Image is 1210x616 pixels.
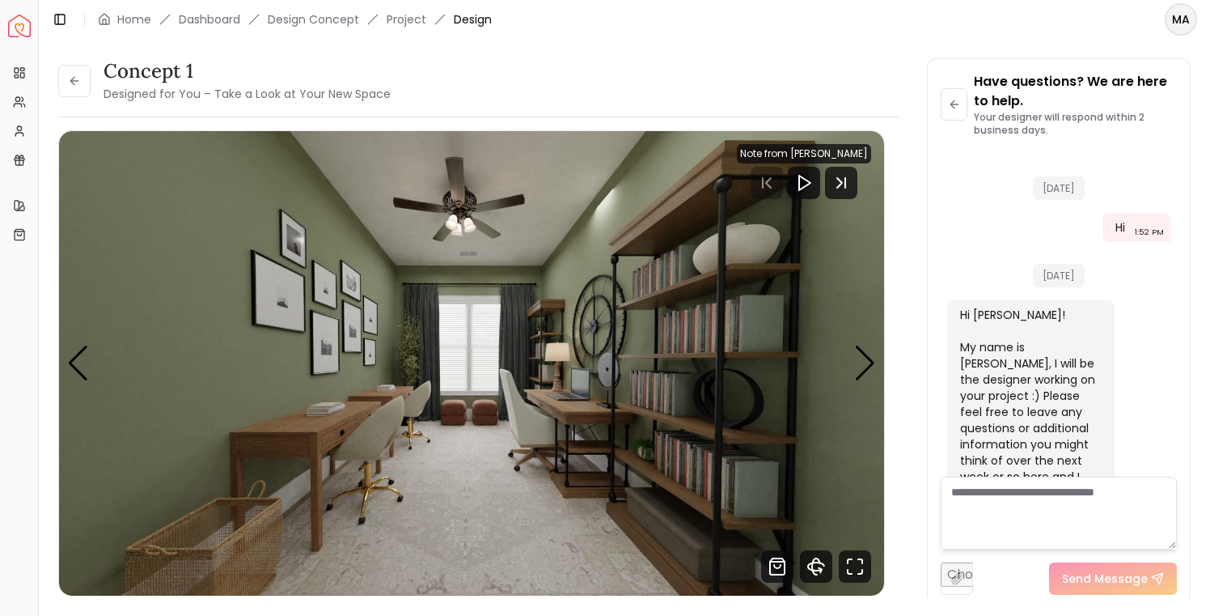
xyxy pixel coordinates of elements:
[59,131,884,596] div: 2 / 4
[737,144,871,164] div: Note from [PERSON_NAME]
[1033,176,1085,200] span: [DATE]
[974,111,1177,137] p: Your designer will respond within 2 business days.
[67,346,89,381] div: Previous slide
[104,86,391,102] small: Designed for You – Take a Look at Your New Space
[179,11,240,28] a: Dashboard
[839,550,871,583] svg: Fullscreen
[794,173,814,193] svg: Play
[1033,264,1085,287] span: [DATE]
[1115,219,1125,236] div: Hi
[104,58,391,84] h3: Concept 1
[1165,3,1197,36] button: MA
[800,550,832,583] svg: 360 View
[117,11,151,28] a: Home
[1166,5,1195,34] span: MA
[8,15,31,37] a: Spacejoy
[387,11,426,28] a: Project
[98,11,492,28] nav: breadcrumb
[59,131,884,596] img: Design Render 1
[454,11,492,28] span: Design
[761,550,793,583] svg: Shop Products from this design
[854,346,876,381] div: Next slide
[8,15,31,37] img: Spacejoy Logo
[1135,224,1164,240] div: 1:52 PM
[825,167,857,199] svg: Next Track
[974,72,1177,111] p: Have questions? We are here to help.
[59,131,884,596] div: Carousel
[268,11,359,28] li: Design Concept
